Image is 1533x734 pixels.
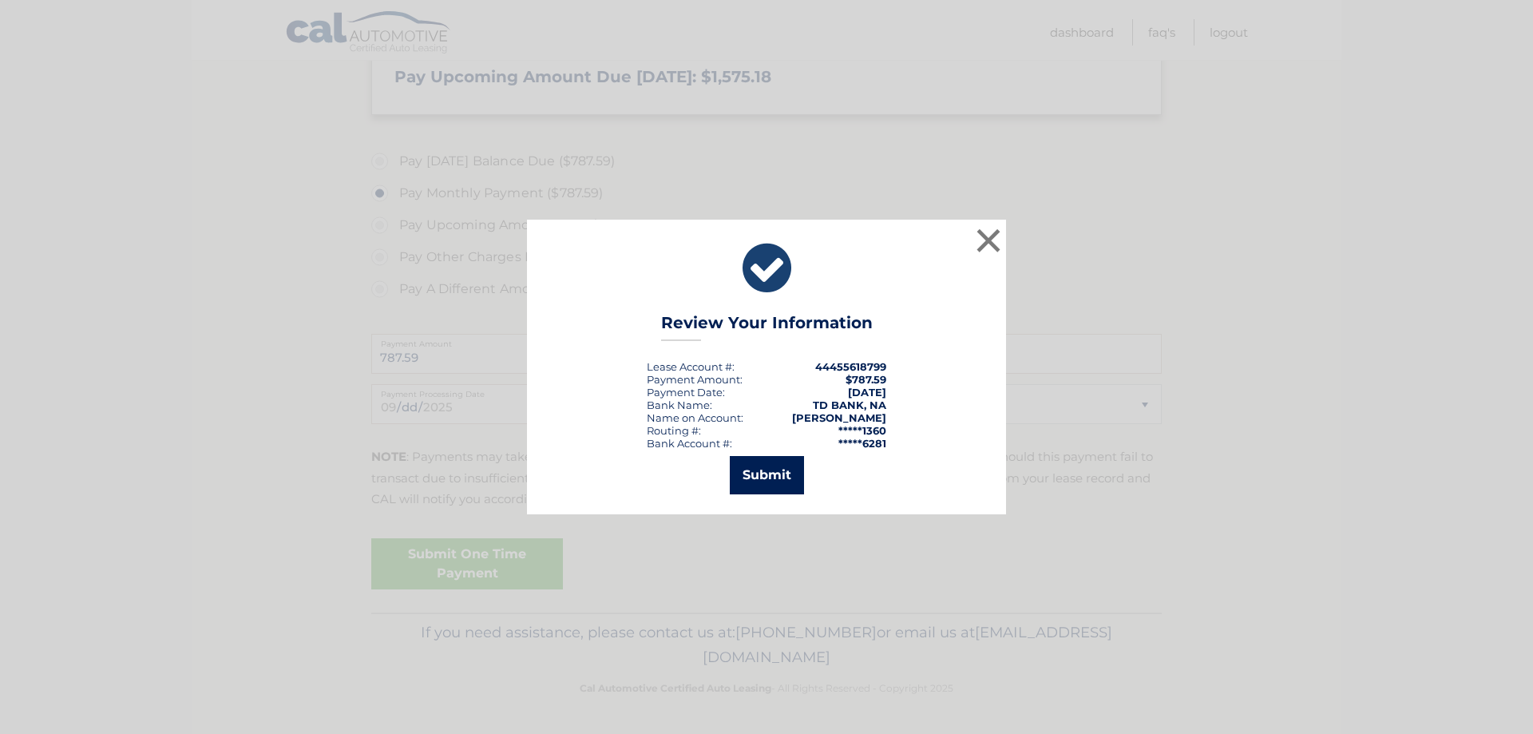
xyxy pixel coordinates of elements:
[647,437,732,450] div: Bank Account #:
[730,456,804,494] button: Submit
[647,386,725,399] div: :
[647,373,743,386] div: Payment Amount:
[661,313,873,341] h3: Review Your Information
[647,360,735,373] div: Lease Account #:
[813,399,886,411] strong: TD BANK, NA
[647,386,723,399] span: Payment Date
[972,224,1004,256] button: ×
[848,386,886,399] span: [DATE]
[647,399,712,411] div: Bank Name:
[792,411,886,424] strong: [PERSON_NAME]
[815,360,886,373] strong: 44455618799
[846,373,886,386] span: $787.59
[647,424,701,437] div: Routing #:
[647,411,743,424] div: Name on Account:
